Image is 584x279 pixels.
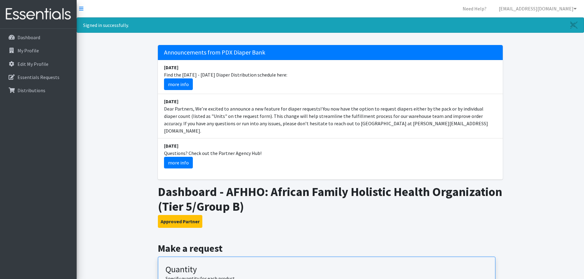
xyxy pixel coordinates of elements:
[166,264,488,275] h3: Quantity
[2,71,74,83] a: Essentials Requests
[2,31,74,43] a: Dashboard
[158,94,503,138] li: Dear Partners, We’re excited to announce a new feature for diaper requests! You now have the opti...
[158,215,202,228] button: Approved Partner
[17,87,45,93] p: Distributions
[494,2,582,15] a: [EMAIL_ADDRESS][DOMAIN_NAME]
[17,47,39,54] p: My Profile
[164,143,178,149] strong: [DATE]
[2,44,74,57] a: My Profile
[458,2,491,15] a: Need Help?
[164,78,193,90] a: more info
[2,84,74,96] a: Distributions
[164,64,178,70] strong: [DATE]
[17,61,48,67] p: Edit My Profile
[158,243,503,254] h2: Make a request
[158,138,503,172] li: Questions? Check out the Partner Agency Hub!
[158,45,503,60] h5: Announcements from PDX Diaper Bank
[164,157,193,168] a: more info
[77,17,584,33] div: Signed in successfully.
[564,18,584,32] a: Close
[164,98,178,104] strong: [DATE]
[158,184,503,214] h1: Dashboard - AFHHO: African Family Holistic Health Organization (Tier 5/Group B)
[17,74,59,80] p: Essentials Requests
[17,34,40,40] p: Dashboard
[2,4,74,25] img: HumanEssentials
[158,60,503,94] li: Find the [DATE] - [DATE] Diaper Distribution schedule here:
[2,58,74,70] a: Edit My Profile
